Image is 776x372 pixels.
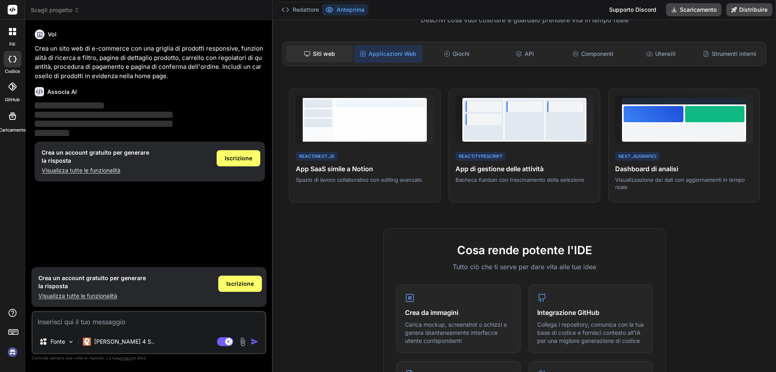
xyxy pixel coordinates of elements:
[615,165,678,173] font: Dashboard di analisi
[666,3,721,16] button: Scaricamento
[251,338,259,346] img: icona
[405,321,507,344] font: Carica mockup, screenshot o schizzi e genera istantaneamente interfacce utente corrispondenti
[525,50,534,57] font: API
[712,50,756,57] font: Strumenti interni
[6,345,19,359] img: registrazione
[618,153,656,159] font: Next.js/Grafici
[453,50,470,57] font: Giochi
[42,149,149,156] font: Crea un account gratuito per generare
[38,274,146,281] font: Crea un account gratuito per generare
[337,6,365,13] font: Anteprima
[9,41,15,47] font: fili
[739,6,768,13] font: Distribuire
[459,153,502,159] font: React/TypeScript
[369,50,416,57] font: Applicazioni Web
[453,263,596,271] font: Tutto ciò che ti serve per dare vita alle tue idee
[51,338,65,345] font: Fonte
[94,338,154,345] font: [PERSON_NAME] 4 S..
[47,88,77,95] font: Associa AI
[680,6,717,13] font: Scaricamento
[35,45,263,80] font: Crea un sito web di e-commerce con una griglia di prodotti responsive, funzionalità di ricerca e ...
[238,337,247,346] img: attaccamento
[31,6,72,13] font: Scegli progetto
[278,4,322,15] button: Redattore
[32,355,118,360] font: Controlla sempre due volte le risposte. La tua
[5,68,20,74] font: codice
[83,338,91,346] img: Claude 4 Sonetto
[226,280,254,287] font: Iscrizione
[225,155,252,162] font: Iscrizione
[537,308,599,317] font: Integrazione GitHub
[537,321,644,344] font: Collega i repository, comunica con la tua base di codice e fornisci contesto all'IA per una migli...
[655,50,676,57] font: Utensili
[455,165,544,173] font: App di gestione delle attività
[405,308,458,317] font: Crea da immagini
[42,157,71,164] font: la risposta
[133,355,146,360] font: in Bind
[322,4,368,15] button: Anteprima
[421,16,628,24] font: Descrivi cosa vuoi costruire e guardalo prendere vita in tempo reale
[42,167,120,174] font: Visualizza tutte le funzionalità
[581,50,614,57] font: Componenti
[609,6,656,13] font: Supporto Discord
[293,6,319,13] font: Redattore
[296,165,373,173] font: App SaaS simile a Notion
[296,176,422,183] font: Spazio di lavoro collaborativo con editing avanzato
[118,355,133,360] font: privacy
[299,153,334,159] font: React/Next.js
[67,338,74,345] img: Scegli i modelli
[313,50,335,57] font: Siti web
[38,292,117,299] font: Visualizza tutte le funzionalità
[615,176,745,190] font: Visualizzazione dei dati con aggiornamenti in tempo reale
[38,283,68,289] font: la risposta
[48,31,57,38] font: Voi
[726,3,772,16] button: Distribuire
[455,176,584,183] font: Bacheca Kanban con trascinamento della selezione
[457,243,592,257] font: Cosa rende potente l'IDE
[5,97,20,102] font: GitHub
